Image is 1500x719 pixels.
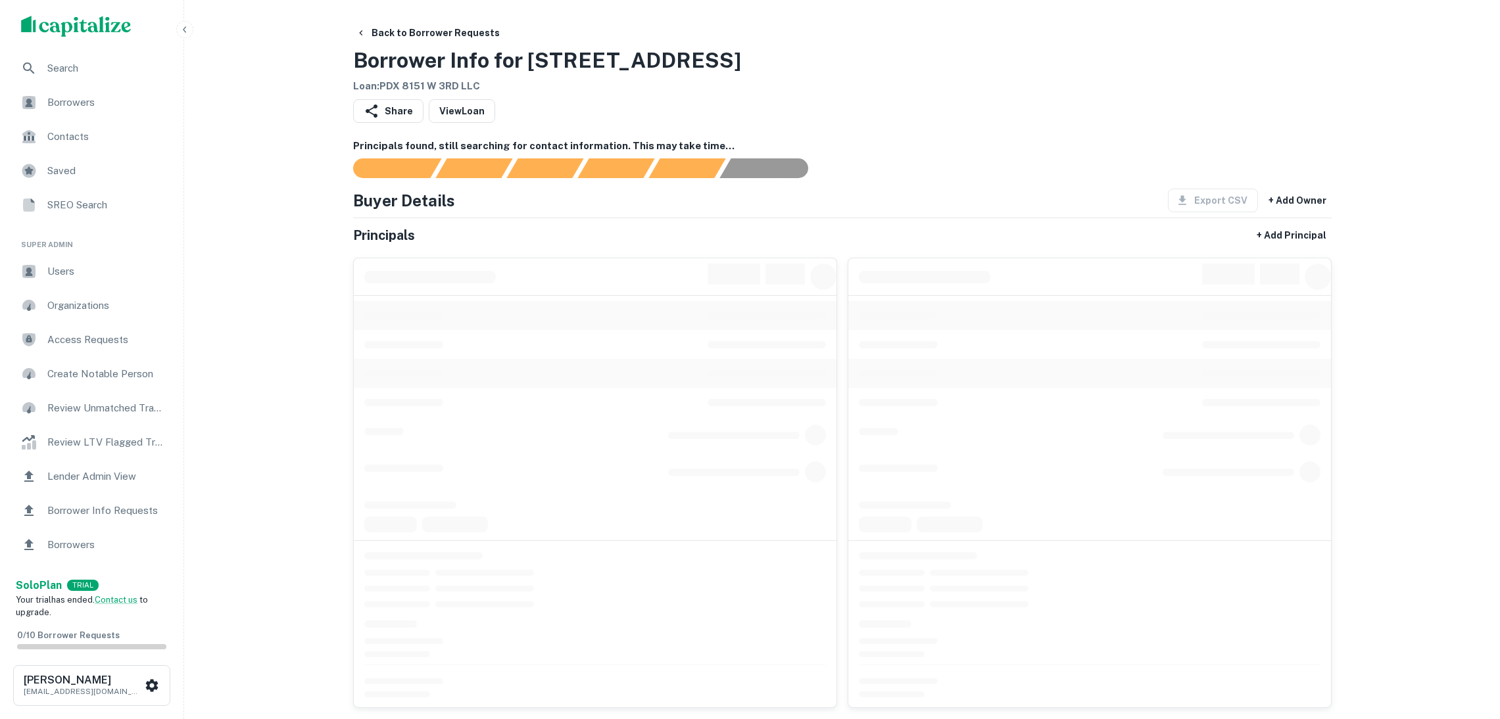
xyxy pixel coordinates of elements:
div: Sending borrower request to AI... [337,158,436,178]
a: Organizations [11,290,173,321]
a: Lender Admin View [11,461,173,492]
button: + Add Owner [1263,189,1332,212]
a: SREO Search [11,189,173,221]
li: Super Admin [11,223,173,256]
h5: Principals [353,225,415,245]
button: Share [353,99,423,123]
span: Review LTV Flagged Transactions [47,434,165,450]
a: Borrower Info Requests [11,495,173,526]
div: TRIAL [67,580,99,591]
strong: Solo Plan [16,579,62,591]
span: Organizations [47,298,165,313]
a: Contact us [95,595,137,605]
a: ViewLoan [429,99,495,123]
span: 0 / 10 Borrower Requests [17,630,120,640]
a: Create Notable Person [11,358,173,390]
span: Contacts [47,129,165,145]
a: Saved [11,155,173,187]
p: [EMAIL_ADDRESS][DOMAIN_NAME] [24,685,142,697]
a: SoloPlan [16,578,62,593]
div: Principals found, still searching for contact information. This may take time... [648,158,725,178]
a: Users [11,256,173,287]
span: SREO Search [47,197,165,213]
div: Documents found, AI parsing details... [506,158,583,178]
a: Review Unmatched Transactions [11,392,173,424]
span: Saved [47,163,165,179]
img: capitalize-logo.png [21,16,132,37]
span: Search [47,60,165,76]
div: Your request is received and processing... [435,158,512,178]
span: Lender Admin View [47,469,165,484]
span: Users [47,264,165,279]
span: Review Unmatched Transactions [47,400,165,416]
a: Review LTV Flagged Transactions [11,427,173,458]
h6: Loan : PDX 8151 W 3RD LLC [353,79,741,94]
span: Create Notable Person [47,366,165,382]
span: Your trial has ended. to upgrade. [16,595,148,618]
h4: Buyer Details [353,189,455,212]
span: Access Requests [47,332,165,348]
button: + Add Principal [1251,223,1332,247]
a: Contacts [11,121,173,152]
a: Access Requests [11,324,173,356]
span: Borrower Info Requests [47,503,165,519]
button: Back to Borrower Requests [351,21,505,45]
span: Borrowers [47,95,165,110]
button: [PERSON_NAME][EMAIL_ADDRESS][DOMAIN_NAME] [13,665,170,706]
div: AI fulfillment process complete. [720,158,824,178]
a: Email Testing [11,563,173,595]
h6: Principals found, still searching for contact information. This may take time... [353,139,1332,154]
span: Borrowers [47,537,165,553]
a: Borrowers [11,87,173,118]
a: Borrowers [11,529,173,561]
h3: Borrower Info for [STREET_ADDRESS] [353,45,741,76]
div: Principals found, AI now looking for contact information... [577,158,654,178]
a: Search [11,53,173,84]
h6: [PERSON_NAME] [24,675,142,685]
